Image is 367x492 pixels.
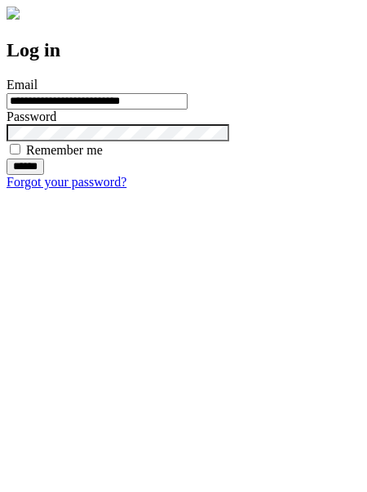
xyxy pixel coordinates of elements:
[26,143,103,157] label: Remember me
[7,39,360,61] h2: Log in
[7,78,38,92] label: Email
[7,7,20,20] img: logo-4e3dc11c47720685a147b03b5a06dd966a58ff35d612b21f08c02c0306f2b779.png
[7,110,56,123] label: Password
[7,175,126,189] a: Forgot your password?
